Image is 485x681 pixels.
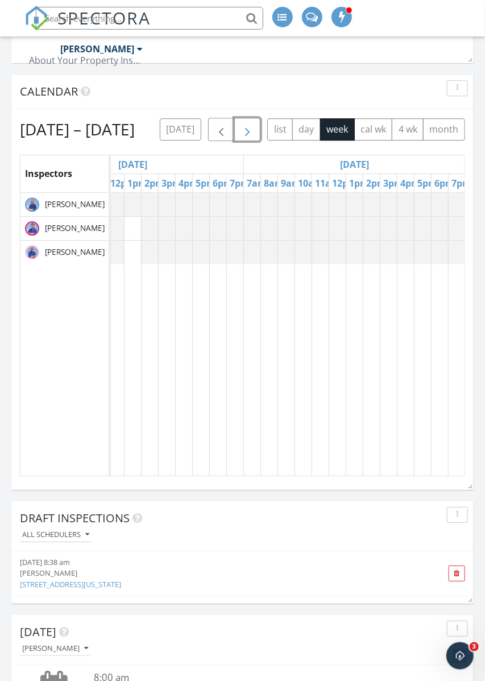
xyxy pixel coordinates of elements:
a: 2pm [363,174,389,192]
a: [DATE] 9:39 am [PERSON_NAME] [STREET_ADDRESS] [20,602,391,635]
a: 8am [261,174,287,192]
a: Go to October 11, 2025 [115,155,150,174]
span: Calendar [20,84,78,99]
span: Inspectors [25,167,72,180]
a: 3pm [159,174,184,192]
span: [PERSON_NAME] [43,199,107,210]
iframe: Intercom live chat [446,642,474,670]
span: 3 [470,642,479,651]
button: day [292,118,321,141]
span: Draft Inspections [20,510,130,526]
div: [DATE] 8:38 am [20,557,391,568]
div: [PERSON_NAME] [20,568,391,579]
a: 6pm [432,174,457,192]
a: [DATE] 8:38 am [PERSON_NAME] [STREET_ADDRESS][US_STATE] [20,557,391,590]
span: [DATE] [20,624,56,639]
input: Search everything... [36,7,263,30]
a: 12pm [107,174,138,192]
a: 9am [278,174,304,192]
button: 4 wk [392,118,424,141]
a: 2pm [142,174,167,192]
a: Go to October 12, 2025 [337,155,372,174]
a: 12pm [329,174,360,192]
a: 7pm [449,174,474,192]
div: All schedulers [22,531,89,539]
a: 7am [244,174,270,192]
a: 4pm [176,174,201,192]
button: list [267,118,293,141]
a: 1pm [125,174,150,192]
div: About Your Property Inspection, Inc. [29,55,143,66]
button: week [320,118,355,141]
div: [PERSON_NAME] [22,645,88,653]
div: [PERSON_NAME] [60,43,134,55]
div: [DATE] 9:39 am [20,602,391,613]
a: 5pm [193,174,218,192]
a: 5pm [414,174,440,192]
a: 7pm [227,174,252,192]
button: month [423,118,465,141]
img: dave_blue_1_.png [25,197,39,212]
a: 3pm [380,174,406,192]
button: All schedulers [20,527,92,543]
a: 4pm [397,174,423,192]
span: [PERSON_NAME] [43,222,107,234]
img: jim_blue_1.png [25,245,39,259]
h2: [DATE] – [DATE] [20,118,135,141]
button: cal wk [354,118,393,141]
a: 10am [295,174,326,192]
button: [PERSON_NAME] [20,641,90,657]
a: 1pm [346,174,372,192]
a: [STREET_ADDRESS][US_STATE] [20,579,121,589]
button: [DATE] [160,118,201,141]
button: Next [234,118,261,141]
a: 6pm [210,174,235,192]
img: jake_blue.png [25,221,39,236]
a: 11am [312,174,343,192]
button: Previous [208,118,235,141]
span: [PERSON_NAME] [43,246,107,258]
